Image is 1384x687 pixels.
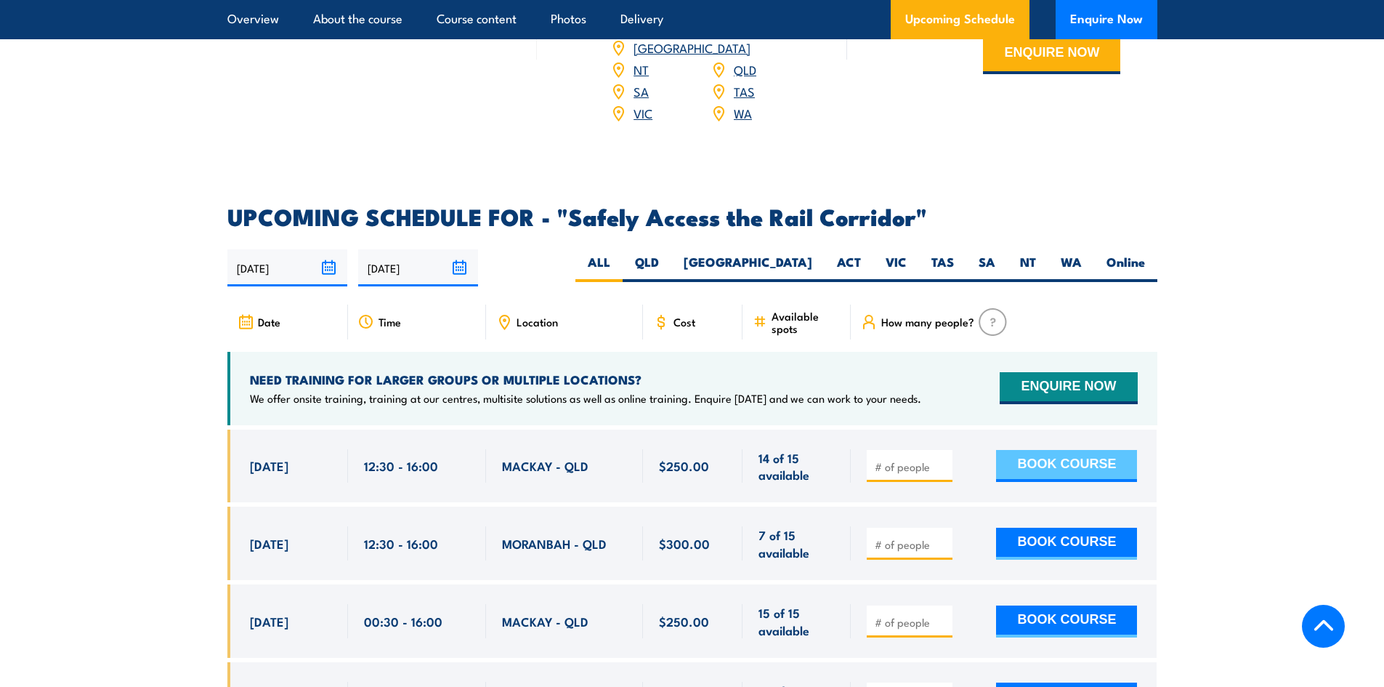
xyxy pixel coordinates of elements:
a: TAS [734,82,755,100]
span: [DATE] [250,613,288,630]
span: 12:30 - 16:00 [364,457,438,474]
label: SA [966,254,1008,282]
span: $250.00 [659,613,709,630]
a: NT [634,60,649,78]
input: # of people [875,615,947,630]
a: VIC [634,104,652,121]
span: MACKAY - QLD [502,457,588,474]
label: WA [1048,254,1094,282]
label: ALL [575,254,623,282]
input: # of people [875,537,947,552]
a: SA [634,82,649,100]
span: [DATE] [250,535,288,552]
a: WA [734,104,752,121]
button: ENQUIRE NOW [1000,372,1137,404]
span: 00:30 - 16:00 [364,613,442,630]
label: ACT [825,254,873,282]
span: How many people? [881,316,974,328]
input: From date [227,249,347,286]
button: BOOK COURSE [996,528,1137,560]
span: MORANBAH - QLD [502,535,607,552]
span: Date [258,316,280,328]
button: ENQUIRE NOW [983,35,1120,74]
label: Online [1094,254,1157,282]
a: QLD [734,60,756,78]
input: To date [358,249,478,286]
h4: NEED TRAINING FOR LARGER GROUPS OR MULTIPLE LOCATIONS? [250,371,921,387]
span: $250.00 [659,457,709,474]
label: TAS [919,254,966,282]
span: Location [517,316,558,328]
span: MACKAY - QLD [502,613,588,630]
a: [GEOGRAPHIC_DATA] [634,39,750,56]
label: [GEOGRAPHIC_DATA] [671,254,825,282]
input: # of people [875,459,947,474]
span: 12:30 - 16:00 [364,535,438,552]
label: QLD [623,254,671,282]
button: BOOK COURSE [996,450,1137,482]
button: BOOK COURSE [996,606,1137,638]
span: 15 of 15 available [758,604,835,638]
span: 7 of 15 available [758,526,835,561]
span: Available spots [772,310,841,334]
p: We offer onsite training, training at our centres, multisite solutions as well as online training... [250,391,921,406]
span: Time [379,316,401,328]
h2: UPCOMING SCHEDULE FOR - "Safely Access the Rail Corridor" [227,206,1157,226]
span: $300.00 [659,535,710,552]
label: VIC [873,254,919,282]
span: 14 of 15 available [758,449,835,483]
span: Cost [673,316,695,328]
span: [DATE] [250,457,288,474]
label: NT [1008,254,1048,282]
